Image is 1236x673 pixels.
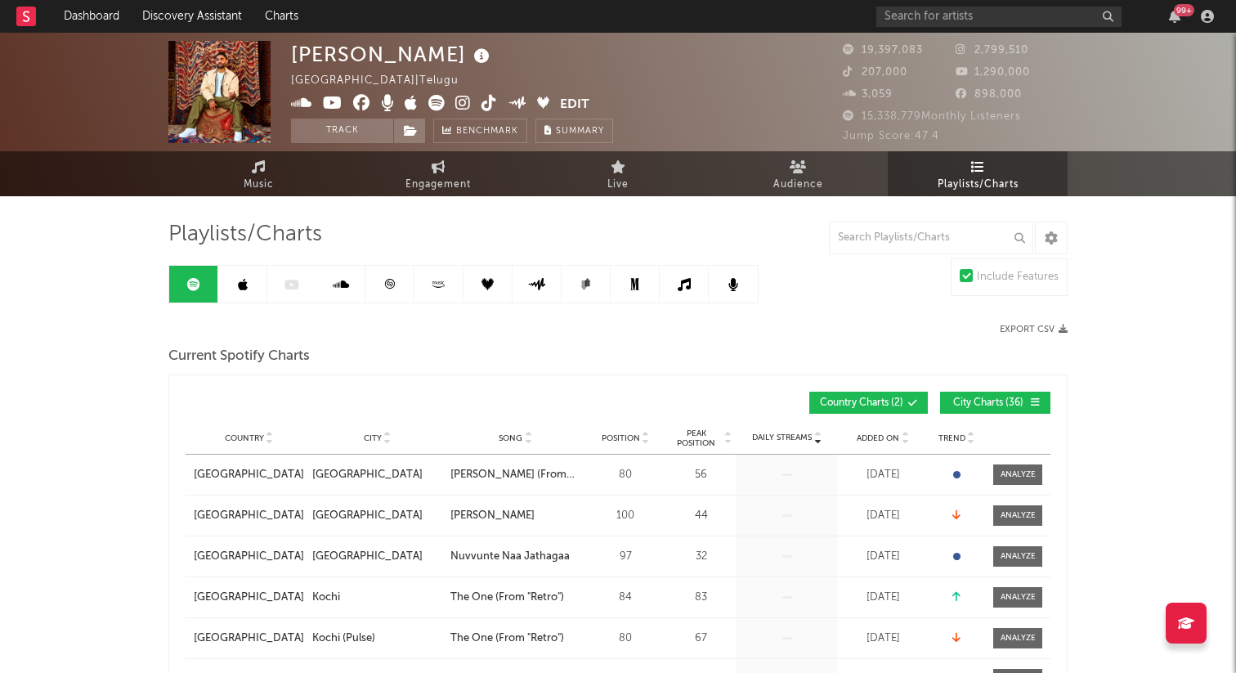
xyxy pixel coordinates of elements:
span: Engagement [405,175,471,195]
div: 56 [670,467,732,483]
a: Playlists/Charts [888,151,1068,196]
div: [PERSON_NAME] [450,508,535,524]
button: Track [291,119,393,143]
span: Peak Position [670,428,722,448]
a: Kochi [312,590,442,606]
div: [PERSON_NAME] [291,41,494,68]
div: [DATE] [842,630,924,647]
a: [GEOGRAPHIC_DATA] [312,508,442,524]
div: The One (From "Retro") [450,590,564,606]
span: Playlists/Charts [168,225,322,245]
button: Country Charts(2) [809,392,928,414]
div: The One (From "Retro") [450,630,564,647]
span: Jump Score: 47.4 [843,131,939,141]
a: [PERSON_NAME] (From "Falaknuma Das") [450,467,580,483]
button: 99+ [1169,10,1180,23]
span: City [364,433,382,443]
span: Country Charts ( 2 ) [820,398,903,408]
button: City Charts(36) [940,392,1050,414]
span: 2,799,510 [956,45,1028,56]
div: [GEOGRAPHIC_DATA] | Telugu [291,71,477,91]
span: Live [607,175,629,195]
div: 84 [589,590,662,606]
span: Music [244,175,274,195]
a: [GEOGRAPHIC_DATA] [194,630,304,647]
span: Summary [556,127,604,136]
div: 100 [589,508,662,524]
div: Include Features [977,267,1059,287]
span: Trend [938,433,965,443]
a: [GEOGRAPHIC_DATA] [194,590,304,606]
div: [DATE] [842,467,924,483]
div: Nuvvunte Naa Jathagaa [450,549,570,565]
div: [DATE] [842,549,924,565]
div: 67 [670,630,732,647]
a: The One (From "Retro") [450,590,580,606]
span: 19,397,083 [843,45,923,56]
div: 32 [670,549,732,565]
span: Audience [773,175,823,195]
a: The One (From "Retro") [450,630,580,647]
span: 898,000 [956,89,1022,100]
span: Country [225,433,264,443]
span: 1,290,000 [956,67,1030,78]
a: [GEOGRAPHIC_DATA] [194,549,304,565]
a: [GEOGRAPHIC_DATA] [194,508,304,524]
span: Current Spotify Charts [168,347,310,366]
input: Search for artists [876,7,1122,27]
div: 97 [589,549,662,565]
a: [GEOGRAPHIC_DATA] [194,467,304,483]
span: 15,338,779 Monthly Listeners [843,111,1021,122]
div: [GEOGRAPHIC_DATA] [312,508,423,524]
input: Search Playlists/Charts [829,222,1033,254]
div: Kochi (Pulse) [312,630,375,647]
a: [GEOGRAPHIC_DATA] [312,549,442,565]
span: 3,059 [843,89,893,100]
a: [GEOGRAPHIC_DATA] [312,467,442,483]
div: Kochi [312,590,340,606]
div: 83 [670,590,732,606]
span: 207,000 [843,67,907,78]
div: [GEOGRAPHIC_DATA] [312,467,423,483]
span: City Charts ( 36 ) [951,398,1026,408]
span: Position [602,433,640,443]
span: Added On [857,433,899,443]
span: Playlists/Charts [938,175,1019,195]
button: Export CSV [1000,325,1068,334]
span: Song [499,433,522,443]
button: Summary [535,119,613,143]
div: 44 [670,508,732,524]
span: Daily Streams [752,432,812,444]
a: Benchmark [433,119,527,143]
a: Kochi (Pulse) [312,630,442,647]
a: Live [528,151,708,196]
span: Benchmark [456,122,518,141]
a: [PERSON_NAME] [450,508,580,524]
a: Music [168,151,348,196]
div: [DATE] [842,508,924,524]
div: 80 [589,467,662,483]
div: [DATE] [842,590,924,606]
a: Nuvvunte Naa Jathagaa [450,549,580,565]
div: 99 + [1174,4,1194,16]
a: Engagement [348,151,528,196]
button: Edit [560,95,589,115]
div: [GEOGRAPHIC_DATA] [312,549,423,565]
div: 80 [589,630,662,647]
a: Audience [708,151,888,196]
